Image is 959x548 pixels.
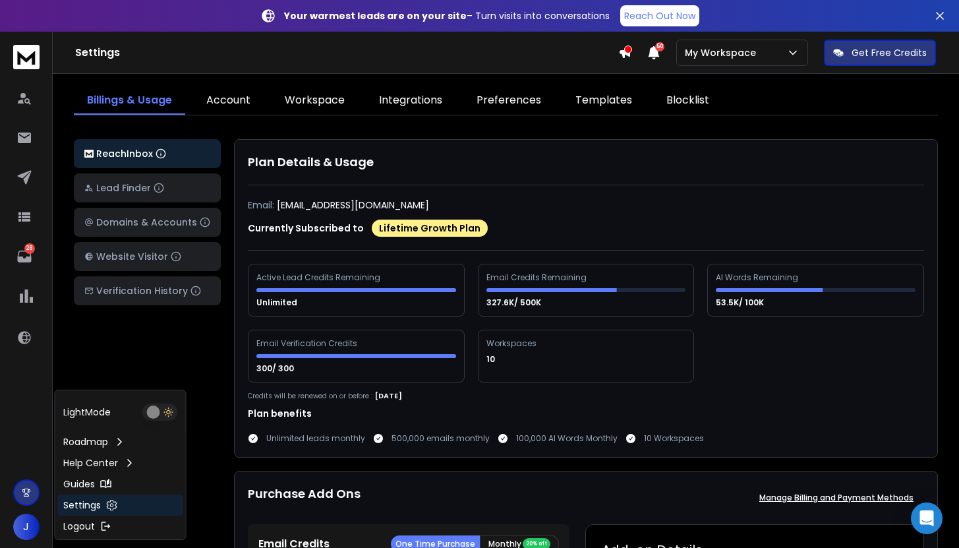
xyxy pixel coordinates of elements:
div: Email Credits Remaining [486,272,589,283]
p: Unlimited [256,297,299,308]
div: Email Verification Credits [256,338,359,349]
a: 28 [11,243,38,270]
button: Get Free Credits [824,40,936,66]
button: Lead Finder [74,173,221,202]
p: Currently Subscribed to [248,222,364,235]
a: Guides [58,473,183,495]
p: 10 [486,354,497,365]
a: Blocklist [653,87,722,115]
p: [DATE] [375,390,402,402]
button: J [13,514,40,540]
div: Open Intercom Messenger [911,502,943,534]
a: Workspace [272,87,358,115]
p: My Workspace [685,46,761,59]
a: Billings & Usage [74,87,185,115]
p: Guides [63,477,95,491]
div: Workspaces [486,338,538,349]
a: Help Center [58,452,183,473]
a: Preferences [463,87,554,115]
a: Templates [562,87,645,115]
p: Help Center [63,456,118,470]
h1: Settings [75,45,618,61]
p: 500,000 emails monthly [392,433,490,444]
h1: Purchase Add Ons [248,485,361,511]
strong: Your warmest leads are on your site [284,9,467,22]
img: logo [13,45,40,69]
h1: Plan Details & Usage [248,153,924,171]
div: Lifetime Growth Plan [372,220,488,237]
p: 300/ 300 [256,363,296,374]
div: AI Words Remaining [716,272,800,283]
p: 28 [24,243,35,254]
button: Manage Billing and Payment Methods [749,485,924,511]
button: Domains & Accounts [74,208,221,237]
a: Integrations [366,87,455,115]
p: 327.6K/ 500K [486,297,543,308]
p: 100,000 AI Words Monthly [516,433,618,444]
a: Settings [58,495,183,516]
p: Reach Out Now [624,9,695,22]
p: Unlimited leads monthly [266,433,365,444]
p: Get Free Credits [852,46,927,59]
a: Roadmap [58,431,183,452]
p: – Turn visits into conversations [284,9,610,22]
img: logo [84,150,94,158]
p: Manage Billing and Payment Methods [759,493,914,503]
a: Account [193,87,264,115]
div: Active Lead Credits Remaining [256,272,382,283]
p: 53.5K/ 100K [716,297,766,308]
button: Verification History [74,276,221,305]
p: 10 Workspaces [644,433,704,444]
button: Website Visitor [74,242,221,271]
p: Logout [63,520,95,533]
a: Reach Out Now [620,5,699,26]
span: 50 [655,42,664,51]
p: Settings [63,499,101,512]
p: Light Mode [63,406,111,419]
p: Roadmap [63,435,108,448]
p: Email: [248,198,274,212]
h1: Plan benefits [248,407,924,420]
p: [EMAIL_ADDRESS][DOMAIN_NAME] [277,198,429,212]
p: Credits will be renewed on or before : [248,391,372,401]
button: ReachInbox [74,139,221,168]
